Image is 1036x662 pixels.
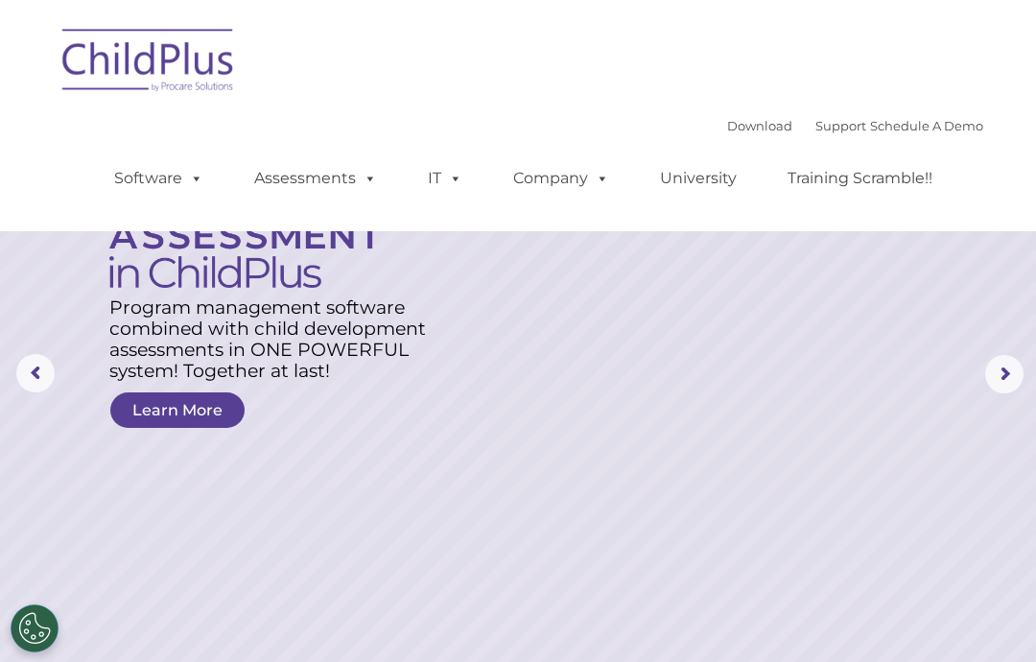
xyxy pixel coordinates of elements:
[641,159,756,198] a: University
[727,118,983,133] font: |
[53,15,245,111] img: ChildPlus by Procare Solutions
[11,604,59,652] button: Cookies Settings
[109,297,441,382] rs-layer: Program management software combined with child development assessments in ONE POWERFUL system! T...
[815,118,866,133] a: Support
[95,159,223,198] a: Software
[235,159,396,198] a: Assessments
[494,159,628,198] a: Company
[768,159,952,198] a: Training Scramble!!
[409,159,482,198] a: IT
[110,392,245,428] a: Learn More
[727,118,792,133] a: Download
[870,118,983,133] a: Schedule A Demo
